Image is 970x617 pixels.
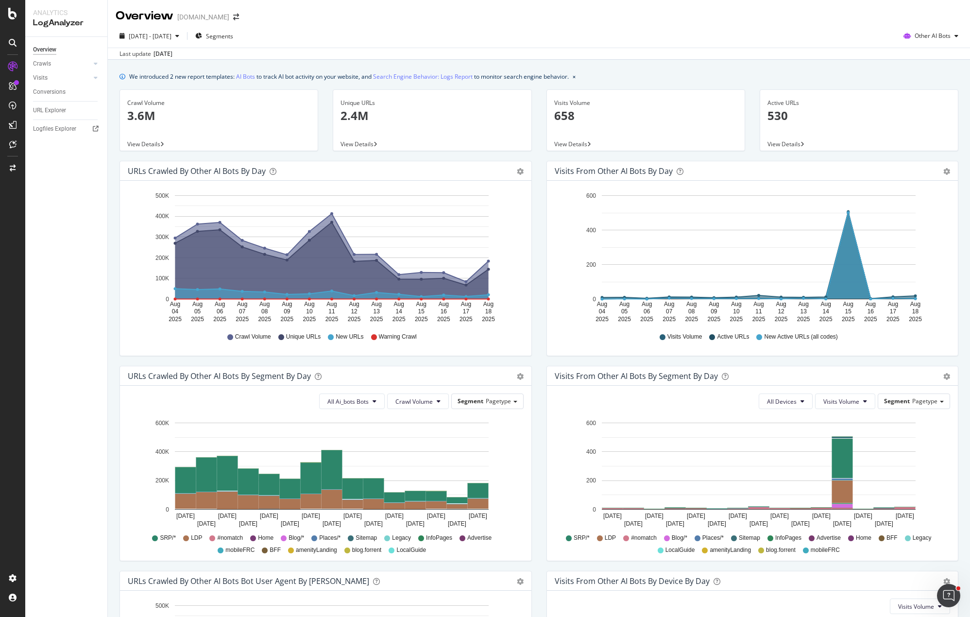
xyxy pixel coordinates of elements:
div: Conversions [33,87,66,97]
text: Aug [215,301,225,308]
div: A chart. [555,189,947,324]
div: A chart. [128,189,520,324]
text: 2025 [774,316,787,323]
span: Other AI Bots [915,32,951,40]
text: [DATE] [749,520,768,527]
span: Segment [884,397,910,405]
text: 18 [485,308,492,315]
div: Visits from Other AI Bots By Segment By Day [555,371,718,381]
div: URLs Crawled by Other AI Bots By Segment By Day [128,371,311,381]
text: [DATE] [603,513,622,519]
span: BFF [886,534,898,542]
text: Aug [349,301,359,308]
text: Aug [709,301,719,308]
text: 14 [822,308,829,315]
span: Active URLs [717,333,749,341]
text: 06 [217,308,223,315]
text: 2025 [325,316,339,323]
span: Warning Crawl [379,333,417,341]
div: Overview [33,45,56,55]
span: New Active URLs (all codes) [764,333,837,341]
text: 2025 [191,316,204,323]
text: [DATE] [427,513,445,519]
text: 2025 [258,316,271,323]
span: #nomatch [631,534,657,542]
text: 2025 [437,316,450,323]
text: 300K [155,234,169,240]
text: 12 [351,308,357,315]
text: 500K [155,602,169,609]
button: Visits Volume [890,599,950,614]
span: View Details [767,140,800,148]
div: gear [517,578,524,585]
span: Places/* [319,534,340,542]
div: Crawl Volume [127,99,310,107]
text: Aug [776,301,786,308]
text: 0 [166,296,169,303]
span: Sitemap [356,534,377,542]
span: Segment [458,397,483,405]
text: Aug [910,301,920,308]
text: Aug [641,301,651,308]
text: 07 [239,308,246,315]
span: blog.forrent [766,546,796,554]
span: LDP [605,534,616,542]
text: 2025 [752,316,765,323]
text: 600K [155,420,169,427]
div: gear [943,373,950,380]
text: Aug [282,301,292,308]
text: Aug [394,301,404,308]
text: Aug [483,301,494,308]
a: Overview [33,45,101,55]
text: 09 [284,308,290,315]
text: 0 [166,506,169,513]
text: [DATE] [666,520,684,527]
span: Home [258,534,273,542]
text: 2025 [640,316,653,323]
text: [DATE] [218,513,237,519]
text: 200K [155,255,169,261]
div: URLs Crawled by Other AI Bots bot User Agent By [PERSON_NAME] [128,576,369,586]
text: 05 [194,308,201,315]
text: 15 [845,308,851,315]
text: [DATE] [385,513,404,519]
text: 400K [155,213,169,220]
span: Blog/* [672,534,687,542]
text: 12 [778,308,784,315]
p: 530 [767,107,951,124]
text: [DATE] [302,513,320,519]
text: 2025 [707,316,720,323]
span: Home [856,534,871,542]
text: Aug [259,301,270,308]
text: [DATE] [687,513,705,519]
p: 658 [554,107,737,124]
span: SRP/* [574,534,590,542]
text: 400 [586,227,596,234]
text: [DATE] [708,520,726,527]
span: All Devices [767,397,797,406]
text: 14 [396,308,403,315]
span: Pagetype [912,397,937,405]
text: Aug [439,301,449,308]
div: Visits [33,73,48,83]
text: 2025 [841,316,854,323]
div: Logfiles Explorer [33,124,76,134]
text: 13 [800,308,807,315]
text: Aug [686,301,697,308]
div: Crawls [33,59,51,69]
text: 2025 [213,316,226,323]
text: 2025 [169,316,182,323]
div: URL Explorer [33,105,66,116]
text: 18 [912,308,919,315]
text: 600 [586,192,596,199]
text: 400K [155,448,169,455]
text: [DATE] [406,520,425,527]
text: [DATE] [729,513,747,519]
button: Crawl Volume [387,394,449,409]
a: Crawls [33,59,91,69]
span: #nomatch [217,534,243,542]
text: [DATE] [875,520,893,527]
text: Aug [170,301,180,308]
button: Visits Volume [815,394,875,409]
text: Aug [371,301,381,308]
